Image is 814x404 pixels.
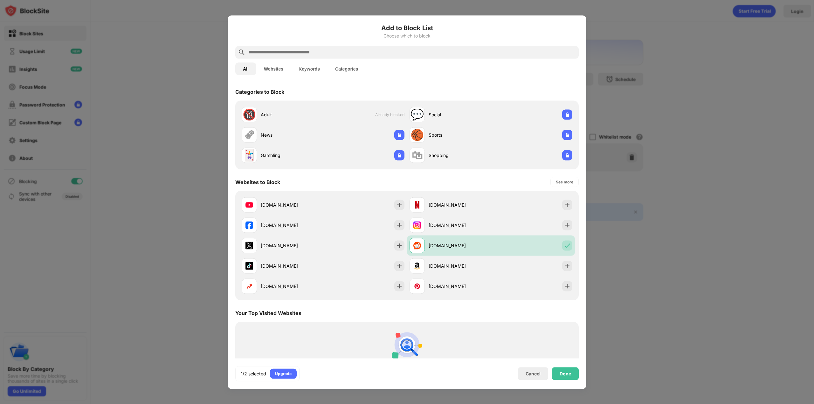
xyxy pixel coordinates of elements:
div: 1/2 selected [241,370,266,377]
div: 🏀 [410,128,424,141]
div: 🛍 [412,149,423,162]
div: Adult [261,111,323,118]
div: [DOMAIN_NAME] [261,283,323,290]
div: [DOMAIN_NAME] [261,263,323,269]
img: favicons [413,262,421,270]
div: 🃏 [243,149,256,162]
div: See more [556,179,573,185]
img: favicons [413,201,421,209]
div: Websites to Block [235,179,280,185]
div: 🔞 [243,108,256,121]
h6: Add to Block List [235,23,579,32]
div: Shopping [429,152,491,159]
img: favicons [413,242,421,249]
button: Categories [328,62,366,75]
div: Sports [429,132,491,138]
img: favicons [245,201,253,209]
div: Done [560,371,571,376]
div: Your Top Visited Websites [235,310,301,316]
div: Choose which to block [235,33,579,38]
div: 💬 [410,108,424,121]
div: Upgrade [275,370,292,377]
div: [DOMAIN_NAME] [429,202,491,208]
div: [DOMAIN_NAME] [261,202,323,208]
div: [DOMAIN_NAME] [429,283,491,290]
div: News [261,132,323,138]
div: 🗞 [244,128,255,141]
img: favicons [245,242,253,249]
button: Keywords [291,62,328,75]
img: favicons [413,282,421,290]
div: [DOMAIN_NAME] [429,242,491,249]
div: [DOMAIN_NAME] [429,263,491,269]
img: favicons [245,262,253,270]
div: Cancel [526,371,541,376]
div: Social [429,111,491,118]
img: favicons [413,221,421,229]
img: favicons [245,282,253,290]
div: [DOMAIN_NAME] [429,222,491,229]
span: Already blocked [375,112,404,117]
div: Gambling [261,152,323,159]
img: favicons [245,221,253,229]
div: [DOMAIN_NAME] [261,222,323,229]
button: Websites [256,62,291,75]
img: search.svg [238,48,245,56]
button: All [235,62,256,75]
div: Categories to Block [235,88,284,95]
img: personal-suggestions.svg [392,329,422,360]
div: [DOMAIN_NAME] [261,242,323,249]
